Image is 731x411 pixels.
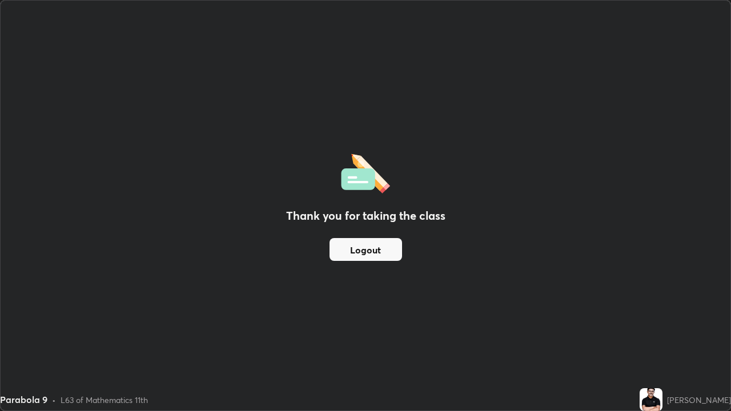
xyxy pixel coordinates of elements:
div: • [52,394,56,406]
div: L63 of Mathematics 11th [61,394,148,406]
img: 83de30cf319e457290fb9ba58134f690.jpg [640,388,662,411]
h2: Thank you for taking the class [286,207,445,224]
div: [PERSON_NAME] [667,394,731,406]
img: offlineFeedback.1438e8b3.svg [341,150,390,194]
button: Logout [330,238,402,261]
